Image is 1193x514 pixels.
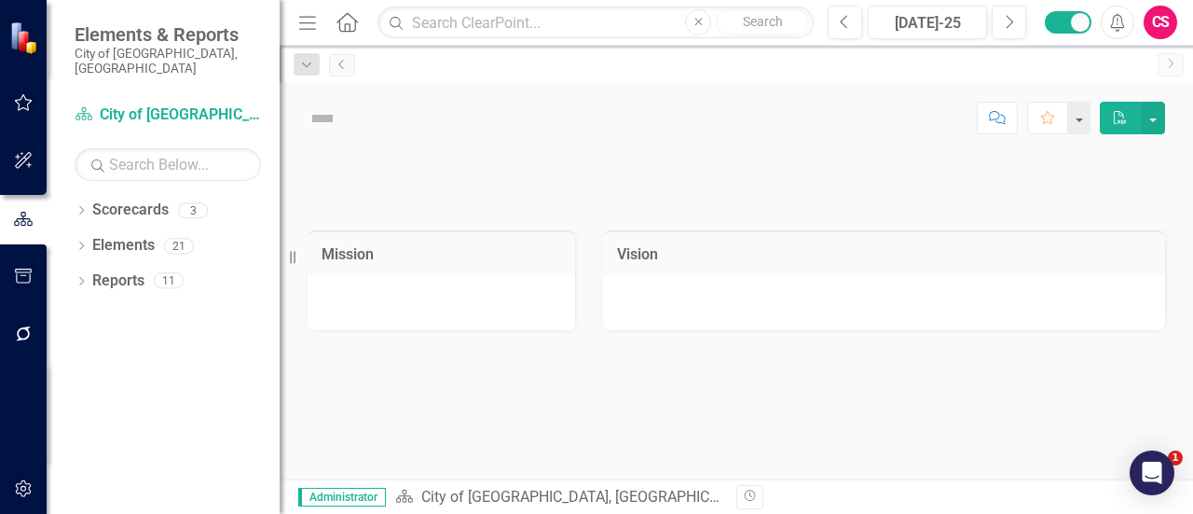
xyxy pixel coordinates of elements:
div: 11 [154,273,184,289]
div: Open Intercom Messenger [1130,451,1174,495]
small: City of [GEOGRAPHIC_DATA], [GEOGRAPHIC_DATA] [75,46,261,76]
a: Elements [92,235,155,257]
a: Reports [92,271,144,292]
button: Search [716,9,809,35]
div: 21 [164,238,194,254]
span: Administrator [298,488,386,507]
div: [DATE]-25 [874,12,980,35]
div: 3 [178,202,208,218]
h3: Mission [322,246,561,263]
img: ClearPoint Strategy [9,21,42,53]
a: City of [GEOGRAPHIC_DATA], [GEOGRAPHIC_DATA] [75,104,261,126]
a: Scorecards [92,200,169,221]
div: » [395,487,722,508]
span: Elements & Reports [75,23,261,46]
button: CS [1144,6,1177,39]
button: [DATE]-25 [868,6,987,39]
img: Not Defined [308,104,337,133]
a: City of [GEOGRAPHIC_DATA], [GEOGRAPHIC_DATA] [421,488,756,506]
span: Search [743,14,783,29]
span: 1 [1168,451,1183,465]
input: Search Below... [75,148,261,181]
input: Search ClearPoint... [377,7,814,39]
h3: Vision [617,246,1151,263]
